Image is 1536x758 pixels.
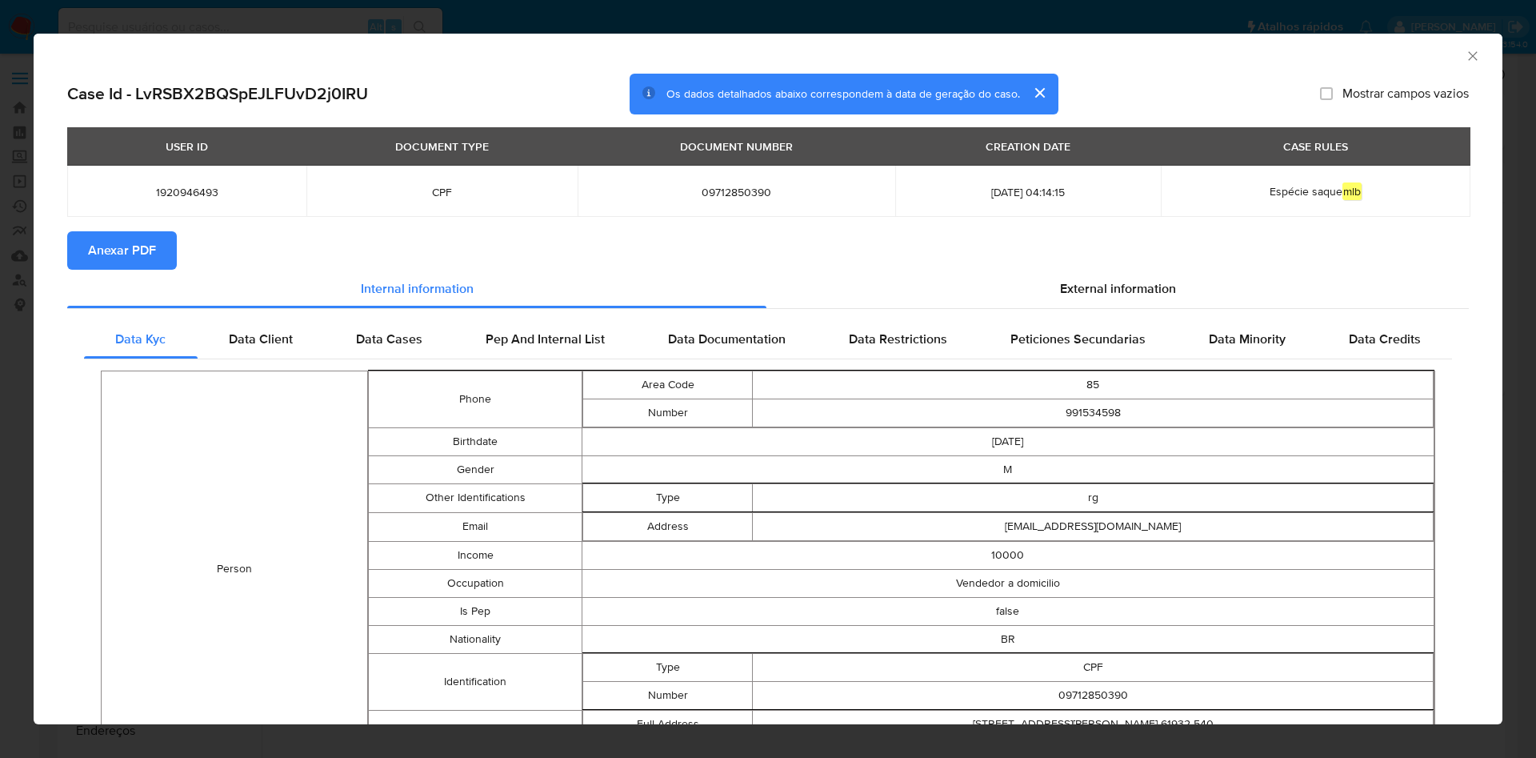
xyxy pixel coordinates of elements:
div: CREATION DATE [976,133,1080,160]
td: Address [582,512,753,540]
span: 09712850390 [597,185,875,199]
span: Os dados detalhados abaixo correspondem à data de geração do caso. [666,86,1020,102]
span: Data Credits [1349,330,1421,348]
td: Is Pep [369,597,582,625]
span: Data Documentation [668,330,786,348]
td: Occupation [369,569,582,597]
td: Full Address [582,710,753,738]
span: Data Cases [356,330,422,348]
td: M [582,455,1434,483]
button: Anexar PDF [67,231,177,270]
td: false [582,597,1434,625]
td: [EMAIL_ADDRESS][DOMAIN_NAME] [753,512,1434,540]
span: Pep And Internal List [486,330,605,348]
div: Detailed info [67,270,1469,308]
h2: Case Id - LvRSBX2BQSpEJLFUvD2j0IRU [67,83,368,104]
td: rg [753,483,1434,511]
div: USER ID [156,133,218,160]
td: Type [582,653,753,681]
td: Email [369,512,582,541]
em: mlb [1342,182,1362,200]
td: Identification [369,653,582,710]
td: Birthdate [369,427,582,455]
button: Fechar a janela [1465,48,1479,62]
span: Data Client [229,330,293,348]
span: Mostrar campos vazios [1342,86,1469,102]
td: CPF [753,653,1434,681]
span: Internal information [361,279,474,298]
span: CPF [326,185,558,199]
span: Data Kyc [115,330,166,348]
div: CASE RULES [1274,133,1358,160]
td: Nationality [369,625,582,653]
span: Anexar PDF [88,233,156,268]
td: Vendedor a domicilio [582,569,1434,597]
div: DOCUMENT NUMBER [670,133,802,160]
td: Phone [369,371,582,427]
td: 10000 [582,541,1434,569]
span: Peticiones Secundarias [1010,330,1146,348]
span: [DATE] 04:14:15 [914,185,1142,199]
div: DOCUMENT TYPE [386,133,498,160]
td: 09712850390 [753,681,1434,709]
td: 991534598 [753,399,1434,427]
td: Type [582,483,753,511]
span: Data Restrictions [849,330,947,348]
td: [DATE] [582,427,1434,455]
td: Number [582,399,753,427]
div: Detailed internal info [84,320,1452,359]
span: 1920946493 [86,185,287,199]
td: Other Identifications [369,483,582,512]
span: External information [1060,279,1176,298]
td: Area Code [582,371,753,399]
button: cerrar [1020,74,1058,112]
td: Gender [369,455,582,483]
td: [STREET_ADDRESS][PERSON_NAME] 61932-540 [753,710,1434,738]
input: Mostrar campos vazios [1320,87,1333,100]
td: Number [582,681,753,709]
span: Espécie saque [1270,182,1362,200]
div: closure-recommendation-modal [34,34,1502,724]
span: Data Minority [1209,330,1286,348]
td: BR [582,625,1434,653]
td: Income [369,541,582,569]
td: 85 [753,371,1434,399]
